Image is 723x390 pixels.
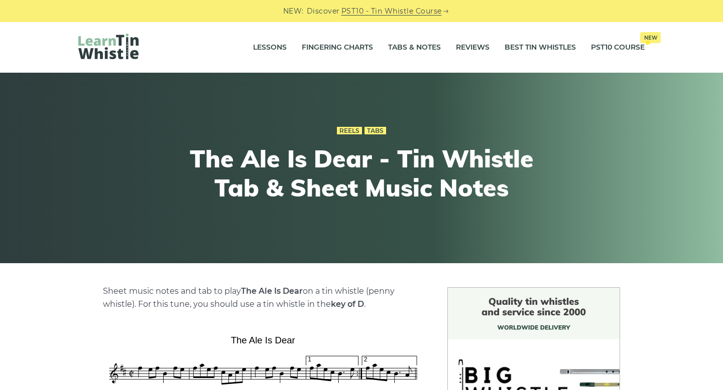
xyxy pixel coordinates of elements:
a: Lessons [253,35,287,60]
h1: The Ale Is Dear - Tin Whistle Tab & Sheet Music Notes [177,144,546,202]
p: Sheet music notes and tab to play on a tin whistle (penny whistle). For this tune, you should use... [103,285,423,311]
span: New [640,32,661,43]
a: Best Tin Whistles [505,35,576,60]
a: Tabs [365,127,386,135]
a: Reels [337,127,362,135]
img: LearnTinWhistle.com [78,34,139,59]
strong: The Ale Is Dear [241,286,303,296]
a: Tabs & Notes [388,35,441,60]
a: Fingering Charts [302,35,373,60]
a: Reviews [456,35,490,60]
a: PST10 CourseNew [591,35,645,60]
strong: key of D [331,299,364,309]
